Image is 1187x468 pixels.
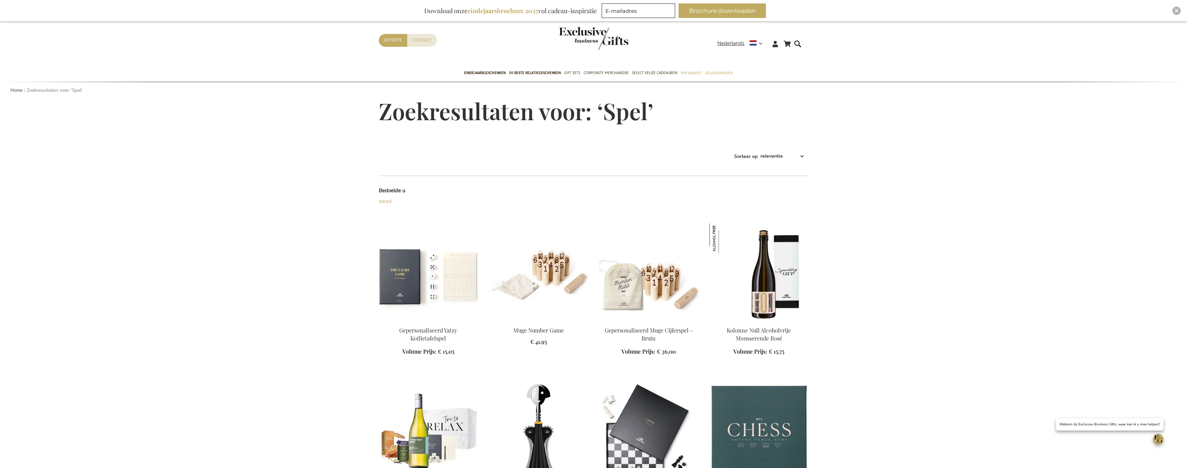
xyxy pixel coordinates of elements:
div: Close [1172,7,1181,15]
a: Personalised Muge Number Game - Brown [599,318,698,324]
a: The Yatzy Coffee Table Game [379,318,478,324]
img: Exclusive Business gifts logo [559,27,628,50]
img: Close [1175,9,1179,13]
span: Zoekresultaten voor: ‘Spel’ [379,96,653,126]
span: Gift Sets [564,69,580,77]
a: Volume Prijs: € 15,75 [733,348,784,356]
div: Nederlands [717,39,767,47]
span: Volume Prijs: [733,348,767,355]
a: Muge Number Game [489,318,588,324]
img: Personalised Muge Number Game - Brown [599,223,698,320]
a: Kolonne Null Non-Alcoholic Sparkling Rosé Kolonne Null Alcoholvrije Mousserende Rosé [709,318,809,324]
b: eindejaarsbrochure 2025 [468,7,538,15]
a: Contact [407,34,437,47]
a: store logo [559,27,594,50]
a: Gepersonaliseerd Muge Cijferspel - Bruin [605,327,693,342]
span: Per Budget [681,69,701,77]
label: Sorteer op [734,153,758,159]
span: Nederlands [717,39,744,47]
span: € 15,05 [438,348,454,355]
img: The Yatzy Coffee Table Game [379,223,478,320]
span: Volume Prijs: [402,348,436,355]
img: Muge Number Game [489,223,588,320]
a: Offerte [379,34,407,47]
a: Kolonne Null Alcoholvrije Mousserende Rosé [727,327,791,342]
span: Gelegenheden [705,69,732,77]
span: Volume Prijs: [621,348,655,355]
span: Eindejaarsgeschenken [464,69,506,77]
span: 50 beste relatiegeschenken [509,69,561,77]
div: Download onze vol cadeau-inspiratie [421,3,600,18]
a: Home [10,87,23,94]
span: Select Keuze Cadeaubon [632,69,677,77]
a: Volume Prijs: € 36,00 [621,348,676,356]
dt: Bedoelde u [379,187,486,194]
button: Brochure downloaden [679,3,766,18]
span: € 36,00 [657,348,676,355]
form: marketing offers and promotions [602,3,677,20]
a: swed [379,198,392,205]
a: Muge Number Game [513,327,564,334]
input: E-mailadres [602,3,675,18]
a: Volume Prijs: € 15,05 [402,348,454,356]
span: Corporate Merchandise [584,69,629,77]
img: Kolonne Null Alcoholvrije Mousserende Rosé [709,223,739,253]
img: Kolonne Null Non-Alcoholic Sparkling Rosé [709,223,809,320]
span: € 15,75 [769,348,784,355]
span: € 41,95 [530,338,547,345]
strong: Zoekresultaten voor: ‘Spel’ [27,87,82,94]
a: Gepersonaliseerd Yatzy Koffietafelspel [399,327,457,342]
